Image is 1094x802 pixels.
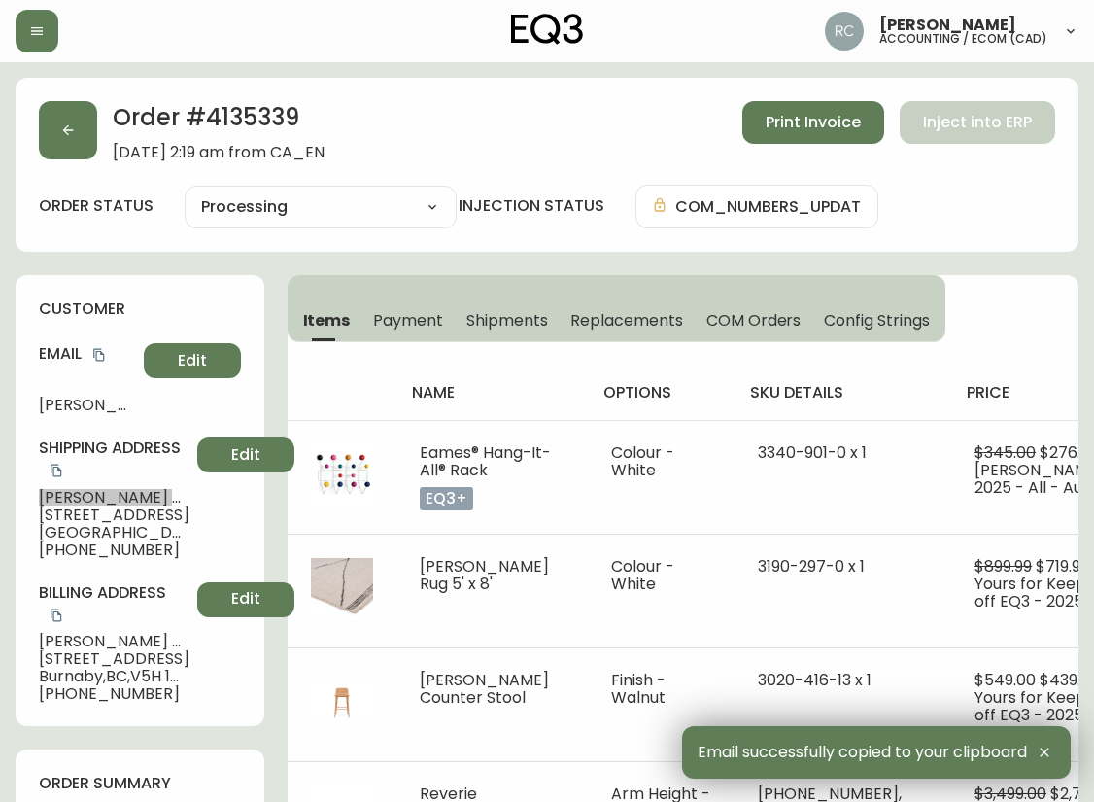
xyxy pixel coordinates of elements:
[758,441,867,464] span: 3340-901-0 x 1
[39,506,189,524] span: [STREET_ADDRESS]
[144,343,241,378] button: Edit
[113,101,325,144] h2: Order # 4135339
[611,558,711,593] li: Colour - White
[39,195,154,217] label: order status
[197,437,294,472] button: Edit
[231,588,260,610] span: Edit
[39,668,189,685] span: Burnaby , BC , V5H 1W1 , CA
[39,582,189,626] h4: Billing Address
[47,461,66,480] button: copy
[511,14,583,45] img: logo
[766,112,861,133] span: Print Invoice
[39,397,136,414] span: [PERSON_NAME][EMAIL_ADDRESS][DOMAIN_NAME]
[373,310,443,331] span: Payment
[420,487,473,510] p: eq3+
[570,310,682,331] span: Replacements
[611,444,711,479] li: Colour - White
[231,444,260,466] span: Edit
[39,685,189,703] span: [PHONE_NUMBER]
[178,350,207,371] span: Edit
[879,17,1016,33] span: [PERSON_NAME]
[974,555,1032,577] span: $899.99
[974,669,1036,691] span: $549.00
[459,195,604,217] h4: injection status
[311,672,373,734] img: 3020-416-400-1-cl49usvvo20pz0114dpcyujec.jpg
[420,441,551,481] span: Eames® Hang-It-All® Rack
[879,33,1047,45] h5: accounting / ecom (cad)
[758,555,865,577] span: 3190-297-0 x 1
[420,555,549,595] span: [PERSON_NAME] Rug 5' x 8'
[742,101,884,144] button: Print Invoice
[197,582,294,617] button: Edit
[303,310,351,331] span: Items
[47,606,66,625] button: copy
[825,12,864,51] img: f4ba4e02bd060be8f1386e3ca455bd0e
[750,382,936,403] h4: sku details
[758,669,872,691] span: 3020-416-13 x 1
[706,310,802,331] span: COM Orders
[39,343,136,365] h4: Email
[611,672,711,707] li: Finish - Walnut
[412,382,573,403] h4: name
[39,773,241,794] h4: order summary
[311,558,373,620] img: 63a8e5f5-99ec-40d0-88fd-a7d3df477003.jpg
[113,144,325,161] span: [DATE] 2:19 am from CA_EN
[39,298,241,320] h4: customer
[824,310,929,331] span: Config Strings
[420,669,549,709] span: [PERSON_NAME] Counter Stool
[466,310,548,331] span: Shipments
[603,382,719,403] h4: options
[698,744,1027,761] span: Email successfully copied to your clipboard
[39,437,189,481] h4: Shipping Address
[39,633,189,650] span: [PERSON_NAME] Rajic
[89,345,109,365] button: copy
[974,441,1036,464] span: $345.00
[39,489,189,506] span: [PERSON_NAME] Rajic
[39,541,189,559] span: [PHONE_NUMBER]
[39,650,189,668] span: [STREET_ADDRESS]
[311,444,373,506] img: 619f110f-44d2-4abd-81c5-b3adecd30dadOptional[HM-HangItAll-Multi-2023-LP.jpeg].jpg
[39,524,189,541] span: [GEOGRAPHIC_DATA] , BC , V6Z 0C6 , CA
